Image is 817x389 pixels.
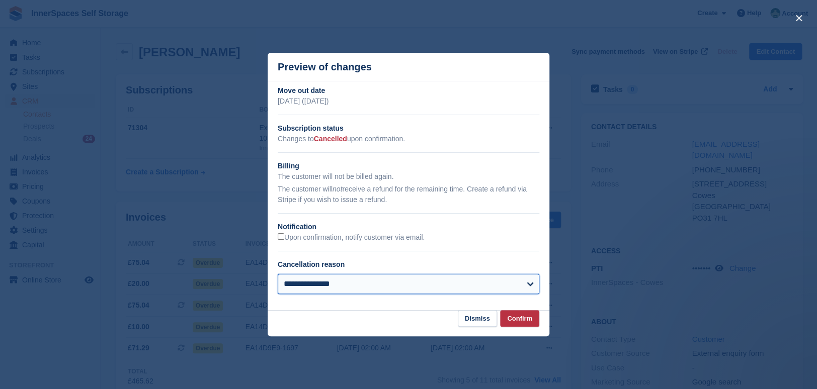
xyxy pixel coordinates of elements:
[278,123,539,134] h2: Subscription status
[278,184,539,205] p: The customer will receive a refund for the remaining time. Create a refund via Stripe if you wish...
[278,85,539,96] h2: Move out date
[278,134,539,144] p: Changes to upon confirmation.
[278,233,284,240] input: Upon confirmation, notify customer via email.
[278,222,539,232] h2: Notification
[314,135,347,143] span: Cancelled
[500,310,539,327] button: Confirm
[278,260,345,268] label: Cancellation reason
[278,233,425,242] label: Upon confirmation, notify customer via email.
[278,161,539,171] h2: Billing
[278,96,539,107] p: [DATE] ([DATE])
[278,61,372,73] p: Preview of changes
[791,10,807,26] button: close
[333,185,342,193] em: not
[458,310,497,327] button: Dismiss
[278,171,539,182] p: The customer will not be billed again.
